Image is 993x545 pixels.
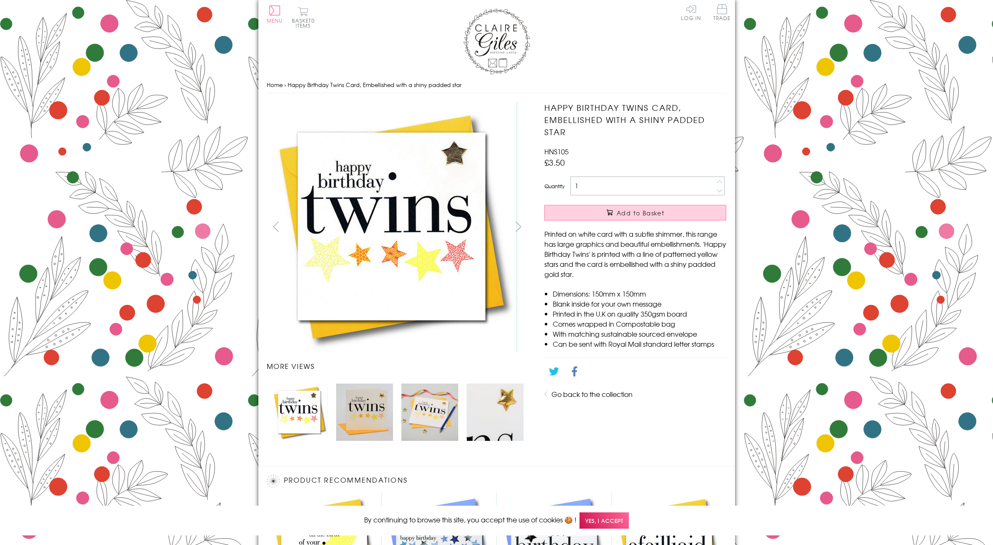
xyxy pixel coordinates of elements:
button: Add to Basket [544,205,726,220]
img: Happy Birthday Twins Card, Embellished with a shiny padded star [467,384,523,440]
label: Quantity [544,182,564,190]
li: Printed in the U.K on quality 350gsm board [553,309,726,319]
img: Happy Birthday Twins Card, Embellished with a shiny padded star [271,384,328,440]
ul: Carousel Pagination [267,379,528,445]
li: With matching sustainable sourced envelope [553,329,726,339]
span: 0 items [296,17,315,29]
li: Carousel Page 3 [397,379,462,445]
span: Yes, I accept [579,512,629,529]
li: Carousel Page 2 [332,379,397,445]
span: HNS105 [544,146,569,156]
span: £3.50 [544,156,565,168]
button: Basket0 items [292,7,315,28]
h2: Product recommendations [267,475,727,487]
img: Happy Birthday Twins Card, Embellished with a shiny padded star [401,384,458,440]
li: Comes wrapped in Compostable bag [553,319,726,329]
a: Go back to the collection [551,389,633,399]
li: Blank inside for your own message [553,299,726,309]
a: Log In [681,4,701,20]
li: Carousel Page 1 (Current Slide) [267,379,332,445]
img: Happy Birthday Twins Card, Embellished with a shiny padded star [266,102,517,352]
h1: Happy Birthday Twins Card, Embellished with a shiny padded star [544,102,726,138]
img: Happy Birthday Twins Card, Embellished with a shiny padded star [528,102,779,353]
span: Menu [267,17,283,24]
nav: breadcrumbs [267,77,727,94]
span: Add to Basket [617,209,664,217]
button: next [509,217,528,236]
li: Dimensions: 150mm x 150mm [553,289,726,299]
img: Happy Birthday Twins Card, Embellished with a shiny padded star [336,384,393,440]
span: Happy Birthday Twins Card, Embellished with a shiny padded star [288,81,462,89]
span: Trade [713,4,731,20]
p: Printed on white card with a subtle shimmer, this range has large graphics and beautiful embellis... [544,229,726,279]
button: prev [267,217,286,236]
button: Menu [267,5,283,23]
a: Trade [713,4,731,22]
img: Claire Giles Greetings Cards [463,8,530,74]
span: › [284,81,286,89]
li: Can be sent with Royal Mail standard letter stamps [553,339,726,349]
a: Home [267,81,283,89]
h3: More views [267,361,528,371]
li: Carousel Page 4 [462,379,528,445]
